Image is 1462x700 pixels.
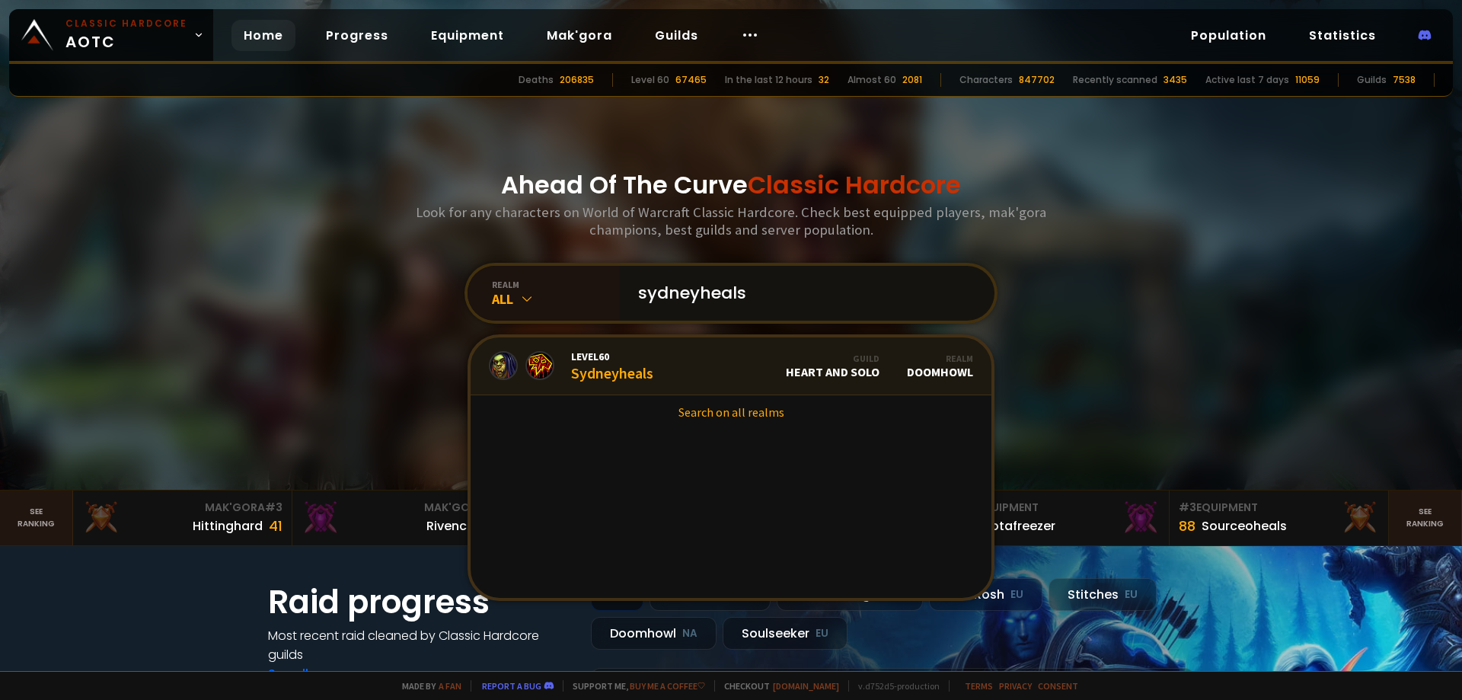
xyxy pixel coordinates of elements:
div: 11059 [1295,73,1320,87]
div: 847702 [1019,73,1055,87]
span: # 3 [1179,500,1196,515]
a: Seeranking [1389,491,1462,545]
span: Classic Hardcore [748,168,961,202]
a: Mak'Gora#3Hittinghard41 [73,491,292,545]
div: Guild [786,353,879,364]
div: All [492,290,620,308]
small: Classic Hardcore [65,17,187,30]
div: 32 [819,73,829,87]
div: Stitches [1049,578,1157,611]
div: Sydneyheals [571,350,653,382]
a: #3Equipment88Sourceoheals [1170,491,1389,545]
div: realm [492,279,620,290]
div: Characters [959,73,1013,87]
small: EU [1010,587,1023,603]
a: Buy me a coffee [630,680,705,692]
div: Nek'Rosh [929,578,1042,611]
h1: Ahead Of The Curve [501,167,961,203]
a: Terms [965,680,993,692]
span: Level 60 [571,350,653,363]
div: 206835 [560,73,594,87]
div: Realm [907,353,973,364]
div: 67465 [675,73,707,87]
div: Level 60 [631,73,669,87]
a: #2Equipment88Notafreezer [950,491,1170,545]
div: 2081 [902,73,922,87]
a: Mak'gora [535,20,624,51]
h1: Raid progress [268,578,573,626]
small: EU [1125,587,1138,603]
div: Equipment [959,500,1160,516]
div: Heart and Solo [786,353,879,379]
span: # 3 [265,500,283,515]
span: AOTC [65,17,187,53]
a: Progress [314,20,401,51]
a: Mak'Gora#2Rivench100 [292,491,512,545]
div: Rivench [426,516,474,535]
div: Deaths [519,73,554,87]
a: Report a bug [482,680,541,692]
div: Hittinghard [193,516,263,535]
div: 41 [269,516,283,536]
div: Equipment [1179,500,1379,516]
a: Population [1179,20,1278,51]
h3: Look for any characters on World of Warcraft Classic Hardcore. Check best equipped players, mak'g... [410,203,1052,238]
div: Doomhowl [907,353,973,379]
div: Mak'Gora [302,500,502,516]
a: Level60SydneyhealsGuildHeart and SoloRealmDoomhowl [471,337,991,395]
small: EU [816,626,828,641]
div: Mak'Gora [82,500,283,516]
div: Active last 7 days [1205,73,1289,87]
a: See all progress [268,665,367,682]
span: Support me, [563,680,705,692]
div: Sourceoheals [1202,516,1287,535]
a: Privacy [999,680,1032,692]
div: Guilds [1357,73,1387,87]
div: Notafreezer [982,516,1055,535]
a: Consent [1038,680,1078,692]
div: Almost 60 [848,73,896,87]
a: Guilds [643,20,710,51]
a: Classic HardcoreAOTC [9,9,213,61]
div: Soulseeker [723,617,848,650]
a: Search on all realms [471,395,991,429]
span: v. d752d5 - production [848,680,940,692]
a: Home [231,20,295,51]
small: NA [682,626,697,641]
div: In the last 12 hours [725,73,812,87]
span: Made by [393,680,461,692]
div: Recently scanned [1073,73,1157,87]
div: 88 [1179,516,1195,536]
a: a fan [439,680,461,692]
h4: Most recent raid cleaned by Classic Hardcore guilds [268,626,573,664]
a: [DOMAIN_NAME] [773,680,839,692]
div: 3435 [1164,73,1187,87]
a: Statistics [1297,20,1388,51]
a: Equipment [419,20,516,51]
div: Doomhowl [591,617,717,650]
div: 7538 [1393,73,1416,87]
input: Search a character... [629,266,976,321]
span: Checkout [714,680,839,692]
